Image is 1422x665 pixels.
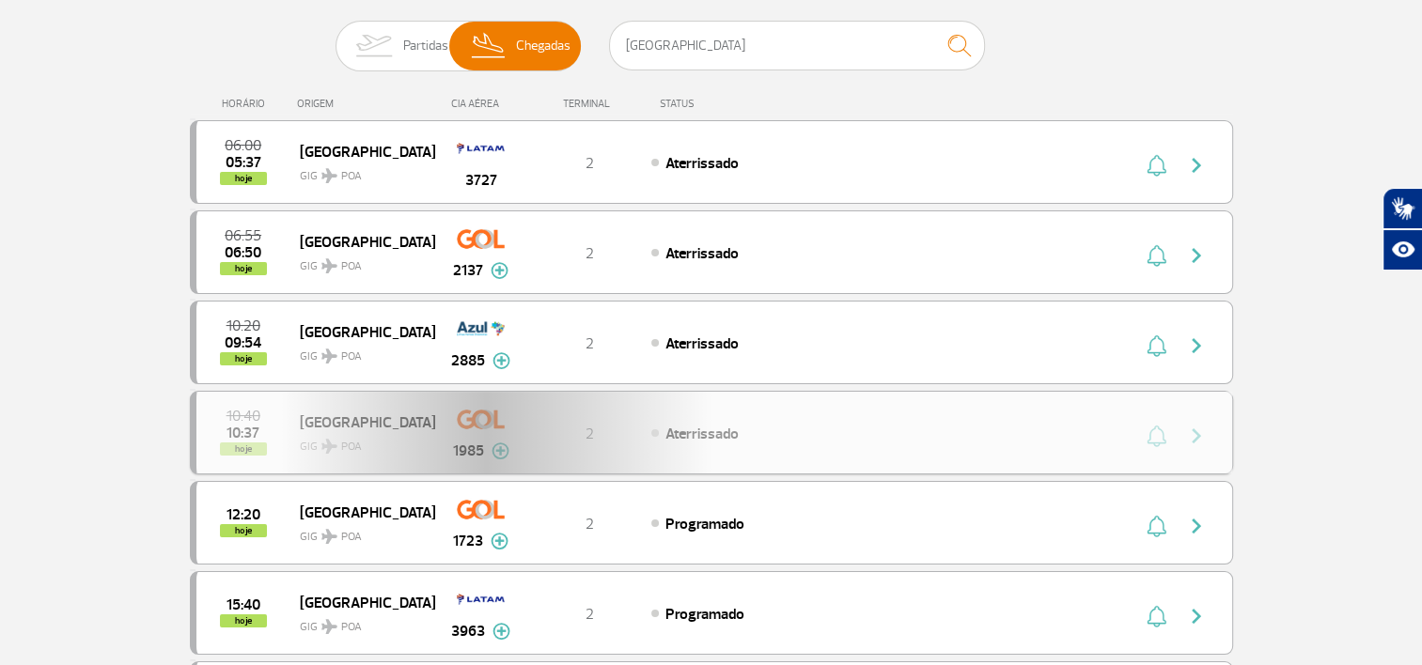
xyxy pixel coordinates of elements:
[1147,515,1166,537] img: sino-painel-voo.svg
[300,319,420,344] span: [GEOGRAPHIC_DATA]
[665,334,739,353] span: Aterrissado
[300,139,420,163] span: [GEOGRAPHIC_DATA]
[665,515,744,534] span: Programado
[321,348,337,363] img: destiny_airplane.svg
[321,619,337,634] img: destiny_airplane.svg
[297,98,434,110] div: ORIGEM
[227,319,260,332] span: 2025-09-26 10:20:00
[453,259,483,282] span: 2137
[300,590,420,614] span: [GEOGRAPHIC_DATA]
[341,168,362,185] span: POA
[300,518,420,546] span: GIG
[300,500,420,524] span: [GEOGRAPHIC_DATA]
[300,338,420,365] span: GIG
[225,336,261,349] span: 2025-09-26 09:54:00
[403,22,448,70] span: Partidas
[227,508,260,521] span: 2025-09-26 12:20:00
[1383,188,1422,271] div: Plugin de acessibilidade da Hand Talk.
[321,168,337,183] img: destiny_airplane.svg
[586,334,594,353] span: 2
[321,258,337,273] img: destiny_airplane.svg
[492,352,510,369] img: mais-info-painel-voo.svg
[1383,229,1422,271] button: Abrir recursos assistivos.
[586,605,594,624] span: 2
[650,98,804,110] div: STATUS
[1383,188,1422,229] button: Abrir tradutor de língua de sinais.
[344,22,403,70] img: slider-embarque
[1185,244,1208,267] img: seta-direita-painel-voo.svg
[491,533,508,549] img: mais-info-painel-voo.svg
[1185,515,1208,537] img: seta-direita-painel-voo.svg
[225,246,261,259] span: 2025-09-26 06:50:00
[321,529,337,544] img: destiny_airplane.svg
[220,262,267,275] span: hoje
[465,169,497,192] span: 3727
[451,620,485,642] span: 3963
[1147,154,1166,177] img: sino-painel-voo.svg
[453,530,483,552] span: 1723
[220,352,267,365] span: hoje
[220,614,267,627] span: hoje
[341,258,362,275] span: POA
[1147,244,1166,267] img: sino-painel-voo.svg
[195,98,298,110] div: HORÁRIO
[341,619,362,636] span: POA
[220,524,267,537] span: hoje
[528,98,650,110] div: TERMINAL
[225,139,261,152] span: 2025-09-26 06:00:00
[225,229,261,242] span: 2025-09-26 06:55:00
[1185,154,1208,177] img: seta-direita-painel-voo.svg
[300,248,420,275] span: GIG
[516,22,570,70] span: Chegadas
[1185,605,1208,627] img: seta-direita-painel-voo.svg
[341,529,362,546] span: POA
[1147,605,1166,627] img: sino-painel-voo.svg
[609,21,985,70] input: Voo, cidade ou cia aérea
[227,598,260,611] span: 2025-09-26 15:40:00
[586,515,594,534] span: 2
[220,172,267,185] span: hoje
[665,154,739,173] span: Aterrissado
[461,22,517,70] img: slider-desembarque
[665,605,744,624] span: Programado
[1147,334,1166,357] img: sino-painel-voo.svg
[665,244,739,263] span: Aterrissado
[1185,334,1208,357] img: seta-direita-painel-voo.svg
[226,156,261,169] span: 2025-09-26 05:37:46
[586,154,594,173] span: 2
[434,98,528,110] div: CIA AÉREA
[300,158,420,185] span: GIG
[451,349,485,372] span: 2885
[300,229,420,254] span: [GEOGRAPHIC_DATA]
[491,262,508,279] img: mais-info-painel-voo.svg
[492,623,510,640] img: mais-info-painel-voo.svg
[586,244,594,263] span: 2
[341,348,362,365] span: POA
[300,609,420,636] span: GIG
